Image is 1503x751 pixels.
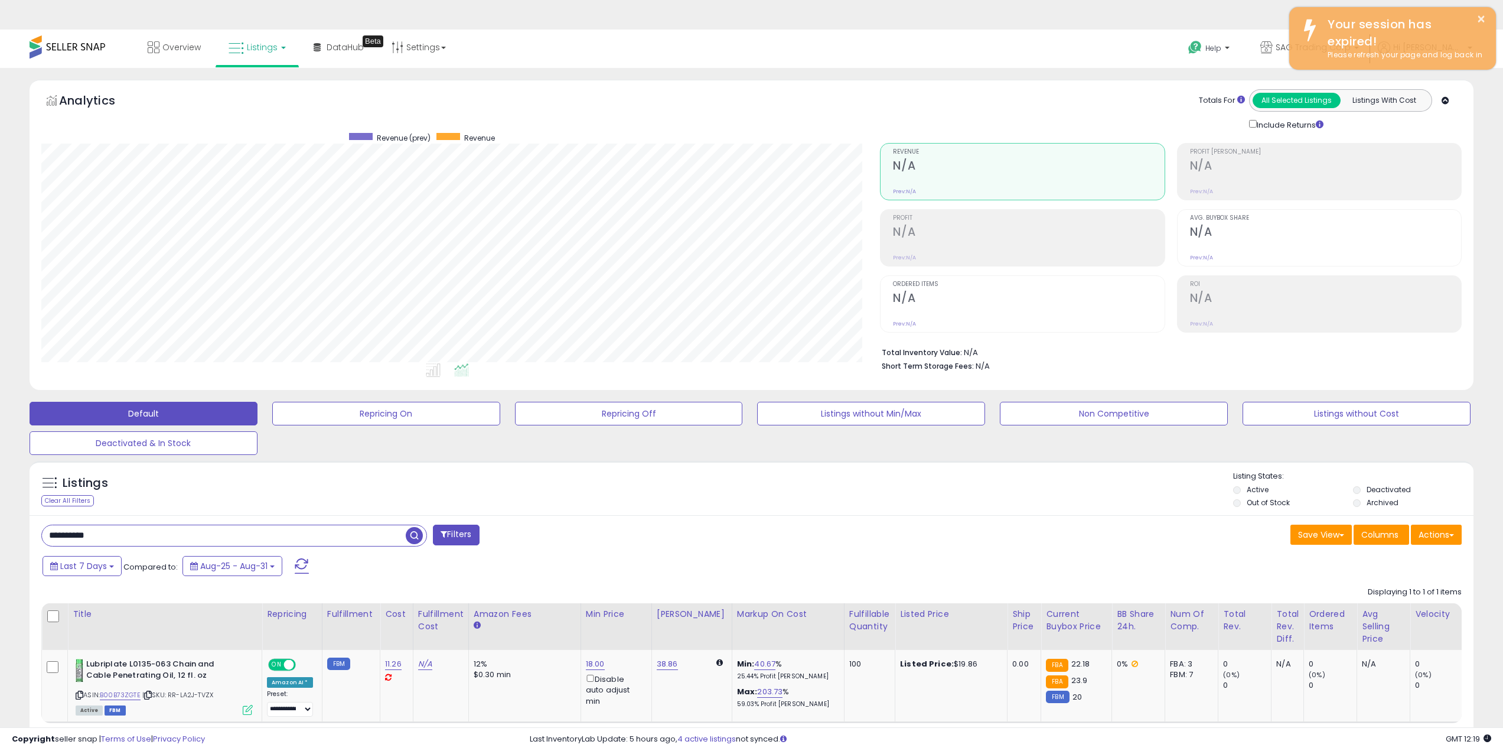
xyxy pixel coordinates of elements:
label: Out of Stock [1247,498,1290,508]
span: Ordered Items [893,281,1164,288]
small: Prev: N/A [1190,254,1213,261]
div: N/A [1276,659,1295,669]
img: 41ZGbZb295L._SL40_.jpg [76,659,83,682]
div: Last InventoryLab Update: 5 hours ago, not synced. [530,734,1491,745]
div: Fulfillable Quantity [849,608,890,633]
b: Max: [737,686,758,697]
span: OFF [294,660,313,670]
div: Clear All Filters [41,495,94,506]
small: Prev: N/A [1190,188,1213,195]
div: Include Returns [1240,118,1338,131]
small: (0%) [1415,670,1432,680]
small: Amazon Fees. [474,620,481,631]
a: Help [1179,31,1241,68]
small: (0%) [1223,670,1240,680]
div: FBA: 3 [1170,659,1209,669]
span: Profit [PERSON_NAME] [1190,149,1461,155]
a: 11.26 [385,658,402,670]
div: Title [73,608,257,620]
div: 100 [849,659,886,669]
p: Listing States: [1233,471,1473,482]
p: 59.03% Profit [PERSON_NAME] [737,700,835,708]
div: Ordered Items [1309,608,1352,633]
label: Deactivated [1367,485,1411,495]
div: FBM: 7 [1170,669,1209,680]
h2: N/A [1190,291,1461,307]
a: B00B73ZGTE [100,690,141,700]
a: SAG Trading Corp [1251,30,1368,68]
div: 0.00 [1012,659,1032,669]
div: Total Rev. [1223,608,1266,633]
div: 0 [1309,659,1357,669]
h2: N/A [893,291,1164,307]
span: ROI [1190,281,1461,288]
a: Overview [139,30,210,65]
button: Default [30,402,257,425]
h2: N/A [893,159,1164,175]
small: Prev: N/A [893,254,916,261]
div: 12% [474,659,572,669]
span: 2025-09-11 12:19 GMT [1446,733,1491,745]
div: Total Rev. Diff. [1276,608,1299,645]
div: Velocity [1415,608,1458,620]
small: FBA [1046,675,1068,688]
div: $0.30 min [474,669,572,680]
label: Active [1247,485,1269,495]
div: seller snap | | [12,734,205,745]
span: ON [269,660,284,670]
span: Columns [1361,529,1398,541]
button: All Selected Listings [1253,93,1341,108]
span: N/A [976,360,990,372]
span: 20 [1072,691,1082,703]
div: N/A [1362,659,1401,669]
button: Aug-25 - Aug-31 [182,556,282,576]
div: Preset: [267,690,313,717]
th: The percentage added to the cost of goods (COGS) that forms the calculator for Min & Max prices. [732,603,844,650]
button: Non Competitive [1000,402,1228,425]
button: Listings With Cost [1340,93,1428,108]
button: Listings without Cost [1243,402,1471,425]
p: 25.44% Profit [PERSON_NAME] [737,672,835,681]
a: Listings [220,30,295,65]
div: % [737,687,835,708]
small: Prev: N/A [893,188,916,195]
a: 4 active listings [677,733,736,745]
h2: N/A [1190,225,1461,241]
div: BB Share 24h. [1117,608,1160,633]
div: Ship Price [1012,608,1036,633]
div: Min Price [586,608,647,620]
small: (0%) [1309,670,1325,680]
div: Displaying 1 to 1 of 1 items [1368,587,1462,598]
span: Last 7 Days [60,560,107,572]
span: All listings currently available for purchase on Amazon [76,706,103,716]
div: ASIN: [76,659,253,714]
span: Revenue [893,149,1164,155]
small: FBM [1046,691,1069,703]
div: Fulfillment [327,608,375,620]
a: Settings [383,30,455,65]
button: Filters [433,525,479,545]
span: 23.9 [1071,675,1088,686]
span: | SKU: RR-LA2J-TVZX [142,690,213,700]
strong: Copyright [12,733,55,745]
h2: N/A [1190,159,1461,175]
div: 0 [1223,680,1271,691]
button: Listings without Min/Max [757,402,985,425]
span: FBM [105,706,126,716]
button: Columns [1354,525,1409,545]
div: 0 [1223,659,1271,669]
div: Disable auto adjust min [586,672,643,707]
button: Repricing Off [515,402,743,425]
div: Tooltip anchor [363,35,383,47]
b: Lubriplate L0135-063 Chain and Cable Penetrating Oil, 12 fl. oz [86,659,230,684]
div: Please refresh your page and log back in [1319,50,1487,61]
div: Amazon AI * [267,677,313,688]
div: Repricing [267,608,317,620]
div: Current Buybox Price [1046,608,1107,633]
a: Privacy Policy [153,733,205,745]
div: % [737,659,835,681]
span: Help [1205,43,1221,53]
a: DataHub [305,30,373,65]
button: Actions [1411,525,1462,545]
span: Avg. Buybox Share [1190,215,1461,222]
